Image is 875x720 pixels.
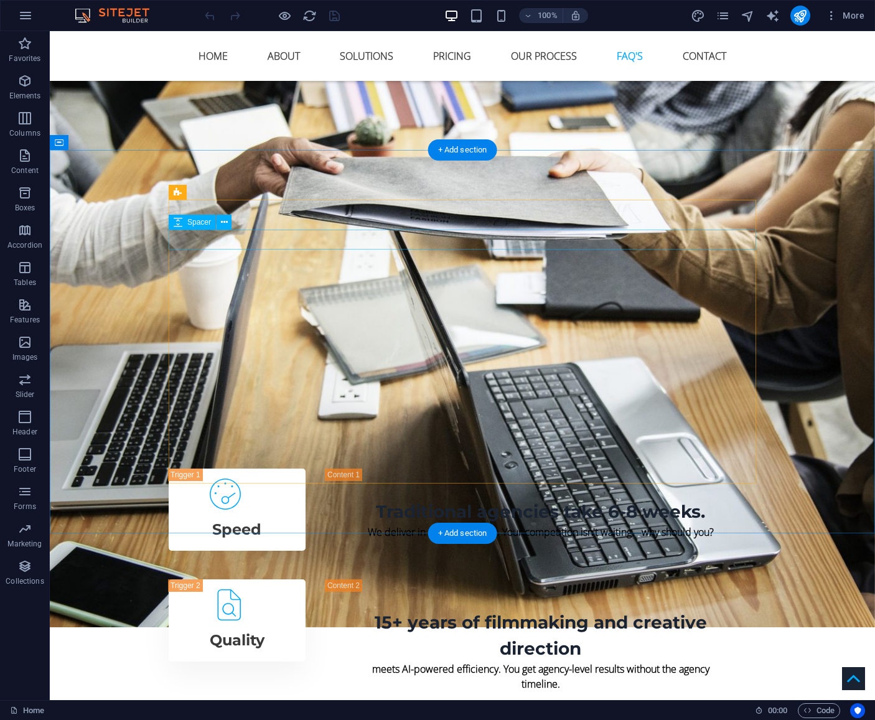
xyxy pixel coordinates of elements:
[793,9,807,23] i: Publish
[14,464,36,474] p: Footer
[428,139,497,161] div: + Add section
[777,706,779,715] span: :
[119,548,256,630] a: Trigger 2
[691,8,706,23] button: design
[302,8,317,23] button: reload
[7,240,42,250] p: Accordion
[803,703,835,718] span: Code
[10,315,40,325] p: Features
[72,8,165,23] img: Editor Logo
[765,8,780,23] button: text_generator
[798,703,840,718] button: Code
[768,703,787,718] span: 00 00
[741,8,756,23] button: navigator
[570,10,581,21] i: On resize automatically adjust zoom level to fit chosen device.
[790,6,810,26] button: publish
[11,166,39,175] p: Content
[16,390,35,400] p: Slider
[9,128,40,138] p: Columns
[741,9,755,23] i: Navigator
[850,703,865,718] button: Usercentrics
[691,9,705,23] i: Design (Ctrl+Alt+Y)
[538,8,558,23] h6: 100%
[825,9,864,22] span: More
[7,539,42,549] p: Marketing
[302,9,317,23] i: Reload page
[765,9,780,23] i: AI Writer
[10,703,44,718] a: Click to cancel selection. Double-click to open Pages
[15,203,35,213] p: Boxes
[519,8,563,23] button: 100%
[755,703,788,718] h6: Session time
[820,6,869,26] button: More
[14,502,36,512] p: Forms
[716,9,730,23] i: Pages (Ctrl+Alt+S)
[9,91,41,101] p: Elements
[14,278,36,288] p: Tables
[6,576,44,586] p: Collections
[716,8,731,23] button: pages
[9,54,40,63] p: Favorites
[277,8,292,23] button: Click here to leave preview mode and continue editing
[428,523,497,544] div: + Add section
[187,218,211,226] span: Spacer
[119,437,256,520] a: Trigger 1
[12,352,38,362] p: Images
[12,427,37,437] p: Header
